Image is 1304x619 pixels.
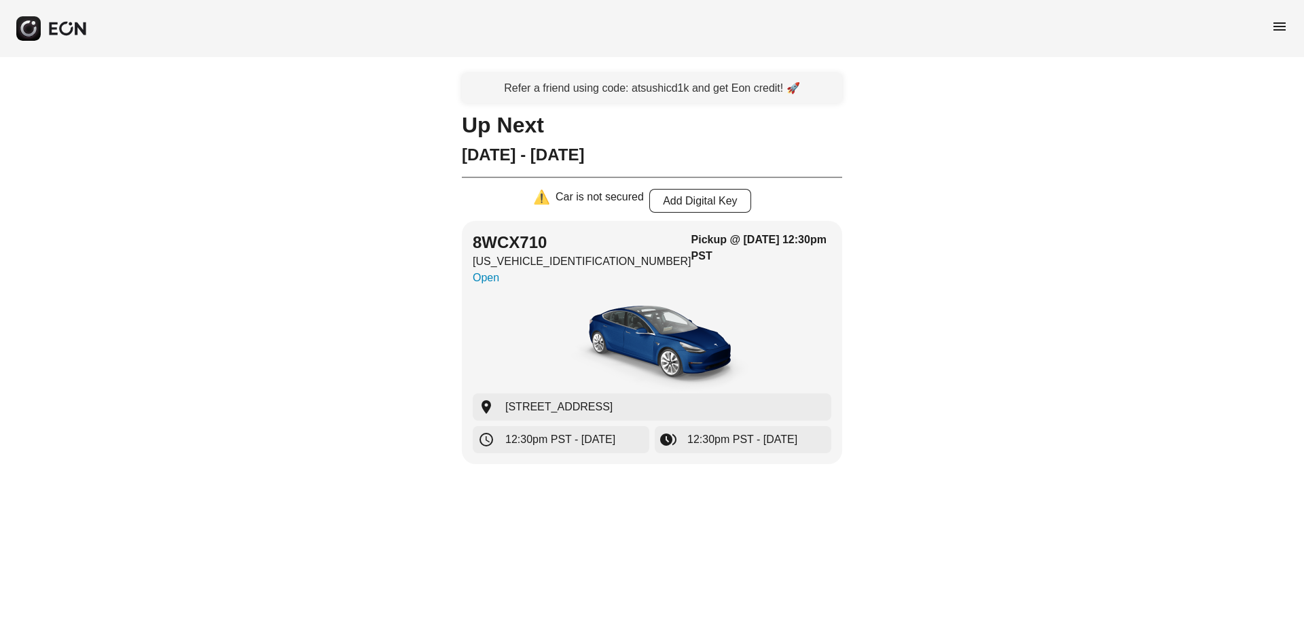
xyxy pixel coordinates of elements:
[478,431,494,448] span: schedule
[462,73,842,103] a: Refer a friend using code: atsushicd1k and get Eon credit! 🚀
[478,399,494,415] span: location_on
[505,399,613,415] span: [STREET_ADDRESS]
[462,221,842,464] button: 8WCX710[US_VEHICLE_IDENTIFICATION_NUMBER]OpenPickup @ [DATE] 12:30pm PSTcar[STREET_ADDRESS]12:30p...
[550,291,754,393] img: car
[462,117,842,133] h1: Up Next
[649,189,751,213] button: Add Digital Key
[556,189,644,213] div: Car is not secured
[1271,18,1288,35] span: menu
[462,144,842,166] h2: [DATE] - [DATE]
[691,232,831,264] h3: Pickup @ [DATE] 12:30pm PST
[660,431,676,448] span: browse_gallery
[687,431,797,448] span: 12:30pm PST - [DATE]
[473,232,691,253] h2: 8WCX710
[473,253,691,270] p: [US_VEHICLE_IDENTIFICATION_NUMBER]
[533,189,550,213] div: ⚠️
[505,431,615,448] span: 12:30pm PST - [DATE]
[473,270,691,286] p: Open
